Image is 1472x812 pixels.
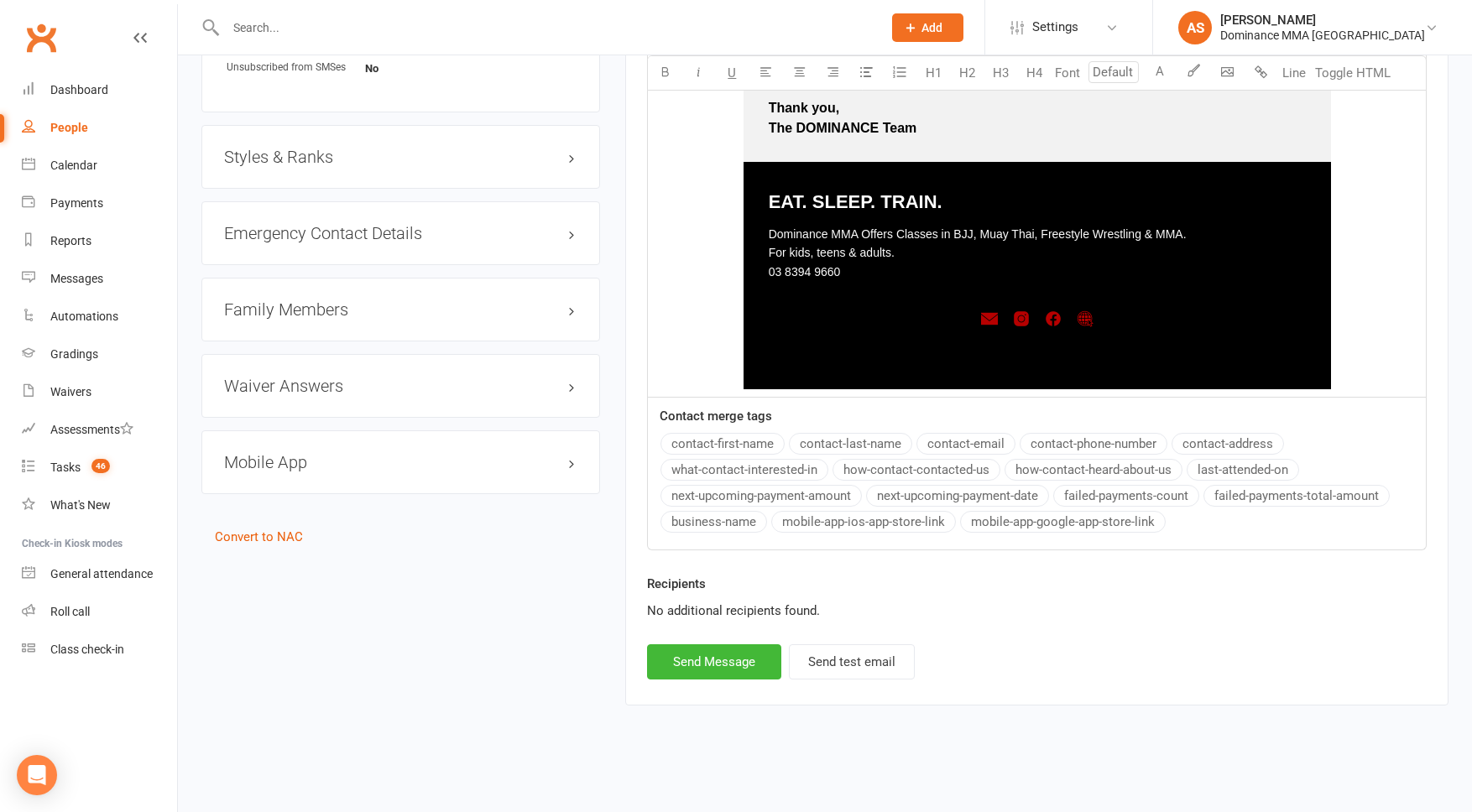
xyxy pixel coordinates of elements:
h3: Styles & Ranks [224,148,577,166]
button: failed-payments-total-amount [1203,485,1390,507]
img: new-post.png [981,310,998,327]
button: contact-address [1172,433,1284,455]
div: Calendar [50,159,97,172]
a: Payments [22,185,177,222]
button: Add [892,13,963,42]
a: Reports [22,222,177,260]
a: Automations [22,298,177,336]
span: EAT. SLEEP. TRAIN. [769,191,942,212]
button: contact-phone-number [1020,433,1167,455]
div: Unsubscribed from SMSes [227,60,365,75]
button: mobile-app-google-app-store-link [960,511,1166,533]
button: H4 [1017,56,1051,90]
strong: No [365,62,462,75]
button: last-attended-on [1187,459,1299,481]
a: Convert to NAC [215,529,303,544]
button: contact-first-name [660,433,785,455]
button: Toggle HTML [1311,56,1395,90]
div: Messages [50,272,103,285]
button: failed-payments-count [1053,485,1199,507]
button: H2 [950,56,984,90]
div: AS [1178,11,1212,44]
div: General attendance [50,567,153,580]
h3: Mobile App [224,453,577,471]
button: H1 [916,56,950,90]
div: Roll call [50,605,90,618]
button: Font [1051,56,1084,90]
span: 03 8394 9660 [769,265,841,278]
a: Waivers [22,373,177,411]
button: what-contact-interested-in [660,459,828,481]
img: facebook-new.png [1045,310,1062,327]
div: No additional recipients found. [647,601,1427,621]
label: Recipients [647,574,706,594]
button: mobile-app-ios-app-store-link [771,511,956,533]
div: Automations [50,310,118,323]
a: Tasks 46 [22,449,177,487]
h3: Emergency Contact Details [224,224,577,242]
button: Send Message [647,644,781,679]
a: Messages [22,260,177,298]
input: Default [1088,61,1139,83]
span: The DOMINANCE Team [769,121,917,135]
a: People [22,109,177,147]
div: Class check-in [50,643,124,656]
button: A [1143,56,1177,90]
a: Calendar [22,147,177,185]
div: [PERSON_NAME] [1220,13,1425,28]
div: Dominance MMA [GEOGRAPHIC_DATA] [1220,28,1425,43]
button: H3 [984,56,1017,90]
div: Reports [50,234,91,247]
div: Payments [50,196,103,210]
a: Roll call [22,593,177,631]
a: What's New [22,487,177,524]
button: how-contact-heard-about-us [1005,459,1182,481]
span: Settings [1032,8,1078,46]
h3: Family Members [224,300,577,319]
div: Open Intercom Messenger [17,755,57,795]
div: Waivers [50,385,91,398]
a: Gradings [22,336,177,373]
div: Gradings [50,347,98,361]
span: Add [921,21,942,34]
button: Line [1277,56,1311,90]
a: General attendance kiosk mode [22,555,177,593]
span: Thank you, [769,101,839,115]
label: Contact merge tags [660,406,772,426]
span: For kids, teens & adults. [769,246,895,259]
div: Assessments [50,423,133,436]
input: Search... [221,16,870,39]
a: Assessments [22,411,177,449]
button: next-upcoming-payment-amount [660,485,862,507]
button: Send test email [789,644,915,679]
span: Dominance MMA Offers Classes in BJJ, Muay Thai, Freestyle Wrestling & MMA. [769,227,1187,241]
span: 46 [91,459,110,473]
a: Clubworx [20,17,62,59]
img: internet.png [1077,310,1094,327]
div: Tasks [50,461,81,474]
div: Dashboard [50,83,108,96]
div: What's New [50,498,111,512]
button: contact-email [916,433,1015,455]
button: business-name [660,511,767,533]
a: Class kiosk mode [22,631,177,669]
a: Dashboard [22,71,177,109]
button: contact-last-name [789,433,912,455]
img: instagram-new.png [1013,310,1030,327]
div: People [50,121,88,134]
span: U [728,65,736,81]
button: how-contact-contacted-us [833,459,1000,481]
button: U [715,56,749,90]
h3: Waiver Answers [224,377,577,395]
button: next-upcoming-payment-date [866,485,1049,507]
